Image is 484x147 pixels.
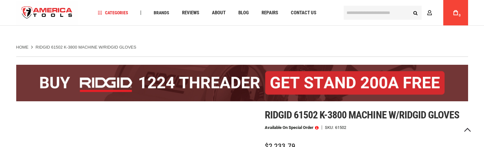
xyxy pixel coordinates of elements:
[95,9,131,17] a: Categories
[182,10,199,15] span: Reviews
[16,1,78,25] a: store logo
[179,9,202,17] a: Reviews
[16,1,78,25] img: America Tools
[265,109,459,121] span: Ridgid 61502 k-3800 machine w/ridgid gloves
[262,10,278,15] span: Repairs
[459,14,461,17] span: 0
[335,125,346,130] div: 61502
[235,9,252,17] a: Blog
[16,65,468,101] img: BOGO: Buy the RIDGID® 1224 Threader (26092), get the 92467 200A Stand FREE!
[410,7,422,19] button: Search
[16,44,29,50] a: Home
[291,10,316,15] span: Contact Us
[154,10,169,15] span: Brands
[36,45,136,50] strong: RIDGID 61502 K-3800 MACHINE W/RIDGID GLOVES
[259,9,281,17] a: Repairs
[151,9,172,17] a: Brands
[98,10,128,15] span: Categories
[209,9,228,17] a: About
[238,10,249,15] span: Blog
[265,125,319,130] p: Available on Special Order
[395,127,484,147] iframe: LiveChat chat widget
[288,9,319,17] a: Contact Us
[212,10,226,15] span: About
[325,125,335,130] strong: SKU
